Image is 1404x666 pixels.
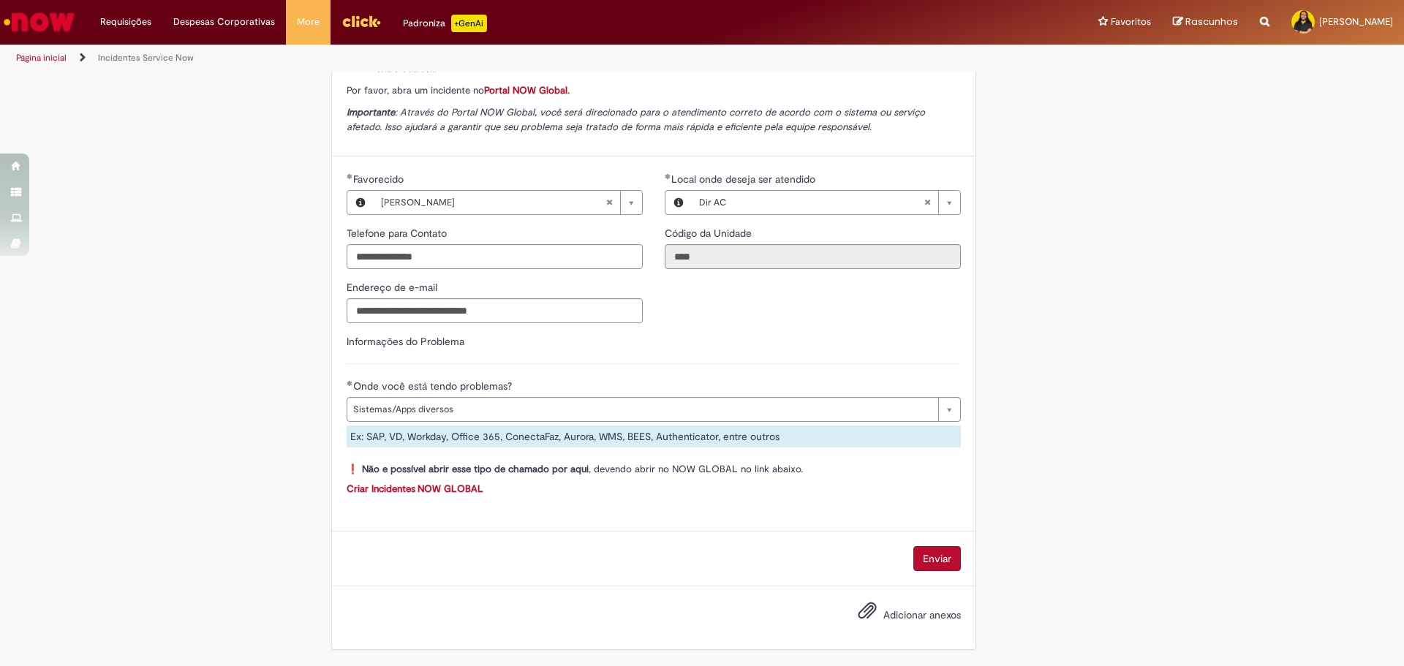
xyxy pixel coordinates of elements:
[484,84,570,97] a: Portal NOW Global.
[665,227,755,240] span: Somente leitura - Código da Unidade
[347,335,464,348] label: Informações do Problema
[347,425,961,447] div: Ex: SAP, VD, Workday, Office 365, ConectaFaz, Aurora, WMS, BEES, Authenticator, entre outros
[1111,15,1151,29] span: Favoritos
[341,10,381,32] img: click_logo_yellow_360x200.png
[451,15,487,32] p: +GenAi
[699,191,924,214] span: Dir AC
[1173,15,1238,29] a: Rascunhos
[913,546,961,571] button: Enviar
[347,463,589,475] strong: ❗ Não e possível abrir esse tipo de chamado por aqui
[353,398,931,421] span: Sistemas/Apps diversos
[692,191,960,214] a: Dir ACLimpar campo Local onde deseja ser atendido
[347,173,353,179] span: Obrigatório Preenchido
[347,84,570,97] span: Por favor, abra um incidente no
[1319,15,1393,28] span: [PERSON_NAME]
[1185,15,1238,29] span: Rascunhos
[11,45,925,72] ul: Trilhas de página
[297,15,320,29] span: More
[16,52,67,64] a: Página inicial
[665,191,692,214] button: Local onde deseja ser atendido, Visualizar este registro Dir AC
[347,281,440,294] span: Endereço de e-mail
[353,379,515,393] span: Onde você está tendo problemas?
[347,380,353,386] span: Obrigatório Preenchido
[883,608,961,621] span: Adicionar anexos
[347,298,643,323] input: Endereço de e-mail
[665,226,755,241] label: Somente leitura - Código da Unidade
[598,191,620,214] abbr: Limpar campo Favorecido
[347,106,395,118] strong: Importante
[1,7,77,37] img: ServiceNow
[665,244,961,269] input: Código da Unidade
[347,106,925,133] span: : Através do Portal NOW Global, você será direcionado para o atendimento correto de acordo com o ...
[403,15,487,32] div: Padroniza
[347,227,450,240] span: Telefone para Contato
[347,463,803,475] span: , devendo abrir no NOW GLOBAL no link abaixo.
[854,597,880,631] button: Adicionar anexos
[347,244,643,269] input: Telefone para Contato
[98,52,194,64] a: Incidentes Service Now
[347,483,483,495] a: Criar Incidentes NOW GLOBAL
[347,191,374,214] button: Favorecido, Visualizar este registro Elenilson Dos Santos Pereira
[665,173,671,179] span: Obrigatório Preenchido
[100,15,151,29] span: Requisições
[381,191,605,214] span: [PERSON_NAME]
[173,15,275,29] span: Despesas Corporativas
[374,191,642,214] a: [PERSON_NAME]Limpar campo Favorecido
[671,173,818,186] span: Necessários - Local onde deseja ser atendido
[353,173,407,186] span: Favorecido, Elenilson Dos Santos Pereira
[916,191,938,214] abbr: Limpar campo Local onde deseja ser atendido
